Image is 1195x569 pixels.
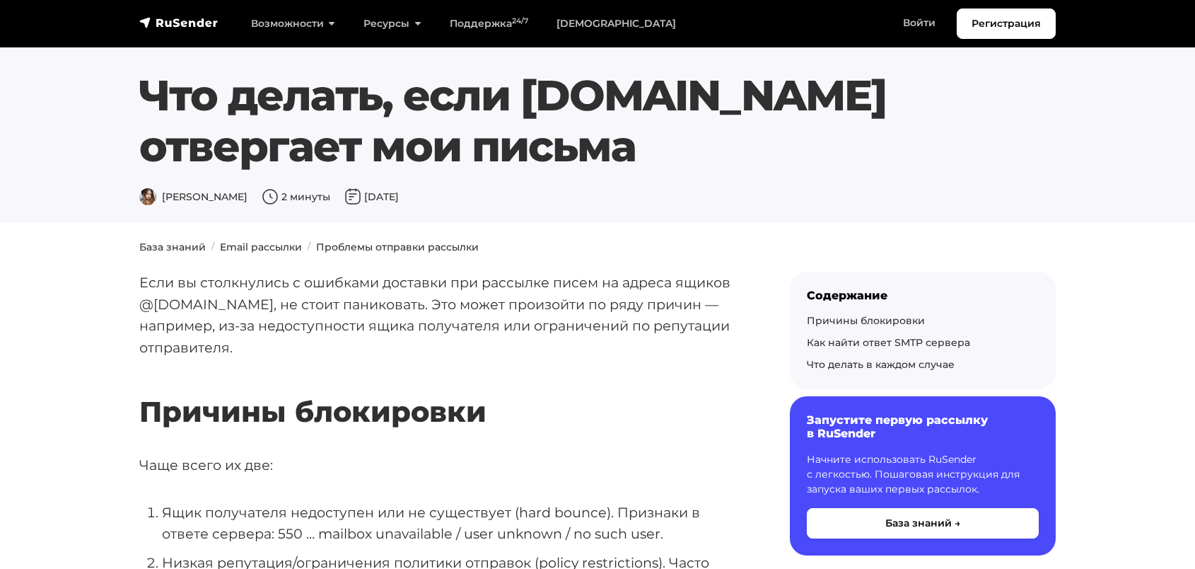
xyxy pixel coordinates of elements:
a: Как найти ответ SMTP сервера [807,336,970,349]
a: Поддержка24/7 [436,9,542,38]
h1: Что делать, если [DOMAIN_NAME] отвергает мои письма [139,70,1056,172]
a: Регистрация [957,8,1056,39]
p: Чаще всего их две: [139,454,745,476]
a: [DEMOGRAPHIC_DATA] [542,9,690,38]
h6: Запустите первую рассылку в RuSender [807,413,1039,440]
nav: breadcrumb [131,240,1064,255]
sup: 24/7 [512,16,528,25]
a: Возможности [237,9,349,38]
button: База знаний → [807,508,1039,539]
a: Войти [889,8,950,38]
img: Дата публикации [344,188,361,205]
a: Ресурсы [349,9,435,38]
img: Время чтения [262,188,279,205]
a: Что делать в каждом случае [807,358,955,371]
p: Начните использовать RuSender с легкостью. Пошаговая инструкция для запуска ваших первых рассылок. [807,452,1039,497]
span: [DATE] [344,190,399,203]
a: Причины блокировки [807,314,925,327]
a: Запустите первую рассылку в RuSender Начните использовать RuSender с легкостью. Пошаговая инструк... [790,396,1056,555]
span: [PERSON_NAME] [139,190,247,203]
li: Ящик получателя недоступен или не существует (hard bounce). Признаки в ответе сервера: 550 … mail... [162,502,745,545]
div: Содержание [807,289,1039,302]
p: Если вы столкнулись с ошибками доставки при рассылке писем на адреса ящиков @[DOMAIN_NAME], не ст... [139,272,745,359]
img: RuSender [139,16,218,30]
a: Проблемы отправки рассылки [316,241,479,253]
span: 2 минуты [262,190,330,203]
h2: Причины блокировки [139,353,745,429]
a: Email рассылки [220,241,302,253]
a: База знаний [139,241,206,253]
